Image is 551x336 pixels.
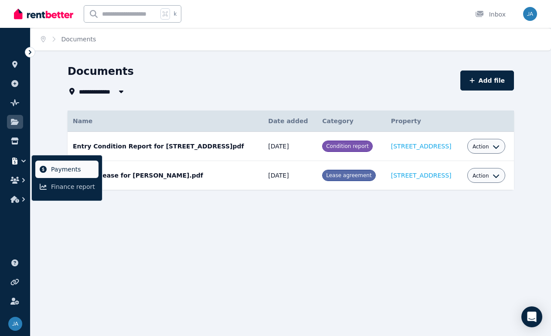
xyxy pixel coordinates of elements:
a: Finance report [35,178,99,195]
td: [DATE] [263,161,317,190]
td: [DATE] [263,132,317,161]
span: Finance report [51,181,95,192]
button: Add file [460,71,514,91]
th: Property [386,111,462,132]
img: jackhastings@me.com [523,7,537,21]
a: Payments [35,161,99,178]
a: [STREET_ADDRESS] [391,172,452,179]
td: Entry Condition Report for [STREET_ADDRESS]pdf [68,132,263,161]
button: Action [473,172,500,179]
a: [STREET_ADDRESS] [391,143,452,150]
span: Condition report [326,143,369,149]
img: RentBetter [14,7,73,20]
img: jackhastings@me.com [8,317,22,331]
th: Category [317,111,386,132]
td: Signed Lease for [PERSON_NAME].pdf [68,161,263,190]
span: Documents [61,35,96,44]
span: Action [473,143,489,150]
th: Date added [263,111,317,132]
div: Open Intercom Messenger [521,306,542,327]
span: Action [473,172,489,179]
span: Payments [51,164,95,175]
span: Name [73,118,92,124]
h1: Documents [68,64,134,78]
span: Lease agreement [326,172,371,178]
span: k [173,10,177,17]
button: Action [473,143,500,150]
div: Inbox [475,10,506,19]
nav: Breadcrumb [31,28,106,50]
